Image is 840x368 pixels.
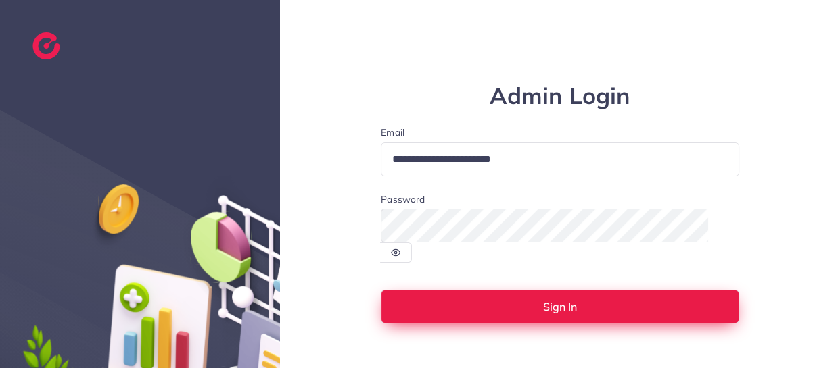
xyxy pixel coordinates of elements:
label: Password [381,192,425,206]
button: Sign In [381,290,739,323]
img: logo [32,32,60,59]
h1: Admin Login [381,82,739,110]
span: Sign In [543,301,577,312]
label: Email [381,126,739,139]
